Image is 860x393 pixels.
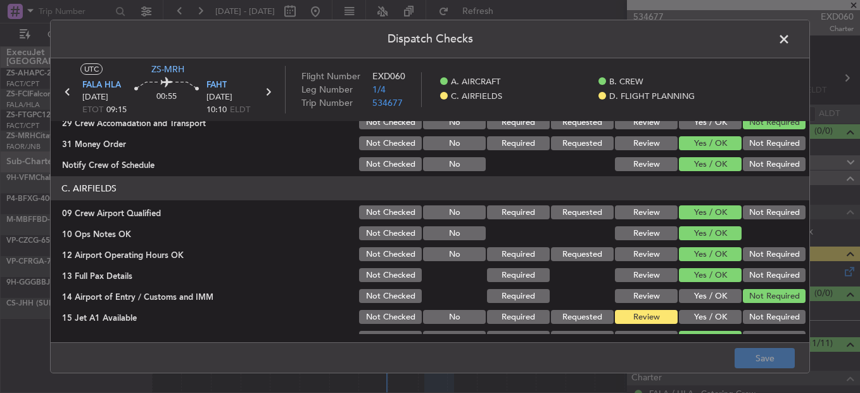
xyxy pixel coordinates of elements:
button: Review [615,115,678,129]
button: Yes / OK [679,331,742,345]
header: Dispatch Checks [51,20,809,58]
button: Yes / OK [679,136,742,150]
button: Review [615,136,678,150]
button: Review [615,247,678,261]
button: Not Required [743,247,806,261]
button: Yes / OK [679,115,742,129]
button: Not Required [743,268,806,282]
button: Review [615,205,678,219]
button: Yes / OK [679,226,742,240]
button: Not Required [743,331,806,345]
button: Review [615,226,678,240]
button: Review [615,310,678,324]
button: Review [615,331,678,345]
button: Not Required [743,157,806,171]
button: Review [615,268,678,282]
button: Not Required [743,136,806,150]
button: Review [615,157,678,171]
button: Not Required [743,115,806,129]
span: B. CREW [609,76,643,89]
button: Not Required [743,310,806,324]
button: Yes / OK [679,289,742,303]
button: Not Required [743,289,806,303]
button: Review [615,289,678,303]
button: Yes / OK [679,310,742,324]
span: D. FLIGHT PLANNING [609,91,695,103]
button: Yes / OK [679,247,742,261]
button: Yes / OK [679,157,742,171]
button: Yes / OK [679,268,742,282]
button: Yes / OK [679,205,742,219]
button: Not Required [743,205,806,219]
